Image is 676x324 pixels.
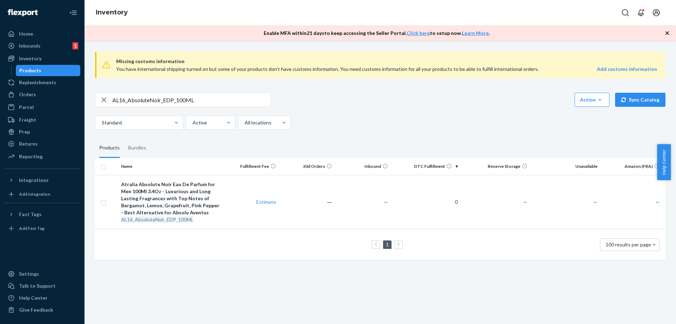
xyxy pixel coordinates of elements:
em: AbsoluteNoir [135,216,164,222]
strong: Add customs information [597,66,657,72]
a: Learn More [462,30,489,36]
a: Replenishments [4,77,80,88]
em: AL16 [121,216,133,222]
td: 0 [391,175,461,229]
button: Fast Tags [4,209,80,220]
div: Freight [19,116,36,123]
div: Inventory [19,55,42,62]
div: _ _ _ [121,216,220,223]
input: Search inventory by name or sku [112,93,271,107]
span: 100 results per page [606,242,651,247]
button: Sync Catalog [615,93,665,107]
a: Products [16,65,81,76]
span: Missing customs information [116,57,657,66]
a: Freight [4,114,80,126]
th: Name [118,158,223,175]
div: Inbounds [19,42,40,49]
th: DTC Fulfillment [391,158,461,175]
span: — [593,199,597,205]
div: Orders [19,91,36,98]
div: Home [19,30,33,37]
a: Orders [4,89,80,100]
button: Help Center [657,144,671,180]
input: Active [192,119,193,126]
div: Atralia Absolute Noir Eau De Parfum for Men 100Ml 3.4Oz - Luxurious and Long Lasting Fragrances w... [121,181,220,216]
a: Add Fast Tag [4,223,80,234]
a: Estimate [256,199,276,205]
div: Settings [19,270,39,277]
a: Inventory [96,8,128,16]
img: Flexport logo [8,9,38,16]
div: 1 [73,42,78,49]
th: Fulfillment Fee [223,158,279,175]
input: All locations [244,119,245,126]
div: Bundles [128,138,146,158]
div: Fast Tags [19,211,42,218]
a: Inbounds1 [4,40,80,51]
em: 100ML [178,216,193,222]
div: Reporting [19,153,43,160]
div: Talk to Support [19,282,56,289]
span: — [523,199,527,205]
div: Returns [19,140,38,147]
a: Settings [4,268,80,280]
button: Open notifications [634,6,648,20]
div: Parcel [19,104,34,111]
em: EDP [167,216,176,222]
div: Give Feedback [19,306,53,313]
a: Talk to Support [4,280,80,292]
span: — [384,199,388,205]
button: Open Search Box [618,6,632,20]
div: Products [19,67,41,74]
th: Reserve Storage [461,158,530,175]
a: Page 1 is your current page [384,242,390,247]
a: Prep [4,126,80,137]
div: Add Fast Tag [19,225,44,231]
a: Returns [4,138,80,149]
th: Amazon (FBA) [600,158,665,175]
div: Products [99,138,120,158]
div: Action [580,96,604,103]
input: Standard [101,119,102,126]
button: Integrations [4,175,80,186]
a: Add Integration [4,189,80,200]
div: Prep [19,128,30,135]
ol: breadcrumbs [90,2,133,23]
a: Help Center [4,292,80,304]
p: Enable MFA within 21 days to keep accessing the Seller Portal. to setup now. . [264,30,490,37]
a: Parcel [4,102,80,113]
a: Inventory [4,53,80,64]
button: Open account menu [649,6,663,20]
div: Replenishments [19,79,56,86]
th: 30d Orders [279,158,335,175]
a: Click here [407,30,430,36]
a: Add customs information [597,66,657,73]
th: Inbound [335,158,391,175]
td: ― [279,175,335,229]
div: Integrations [19,177,49,184]
a: Reporting [4,151,80,162]
span: — [656,199,660,205]
div: You have international shipping turned on but some of your products don’t have customs informatio... [116,66,549,73]
th: Unavailable [530,158,600,175]
div: Help Center [19,294,48,301]
div: Add Integration [19,191,50,197]
button: Give Feedback [4,304,80,316]
a: Home [4,28,80,39]
button: Action [575,93,609,107]
button: Close Navigation [66,6,80,20]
